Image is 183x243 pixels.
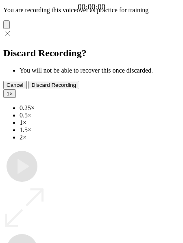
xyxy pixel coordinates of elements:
li: 0.5× [20,112,180,119]
li: 1.5× [20,126,180,134]
button: Discard Recording [28,81,80,89]
p: You are recording this voiceover as practice for training [3,7,180,14]
li: 1× [20,119,180,126]
a: 00:00:00 [78,2,105,11]
li: 2× [20,134,180,141]
button: 1× [3,89,16,98]
li: 0.25× [20,104,180,112]
h2: Discard Recording? [3,48,180,59]
li: You will not be able to recover this once discarded. [20,67,180,74]
span: 1 [7,91,9,97]
button: Cancel [3,81,27,89]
